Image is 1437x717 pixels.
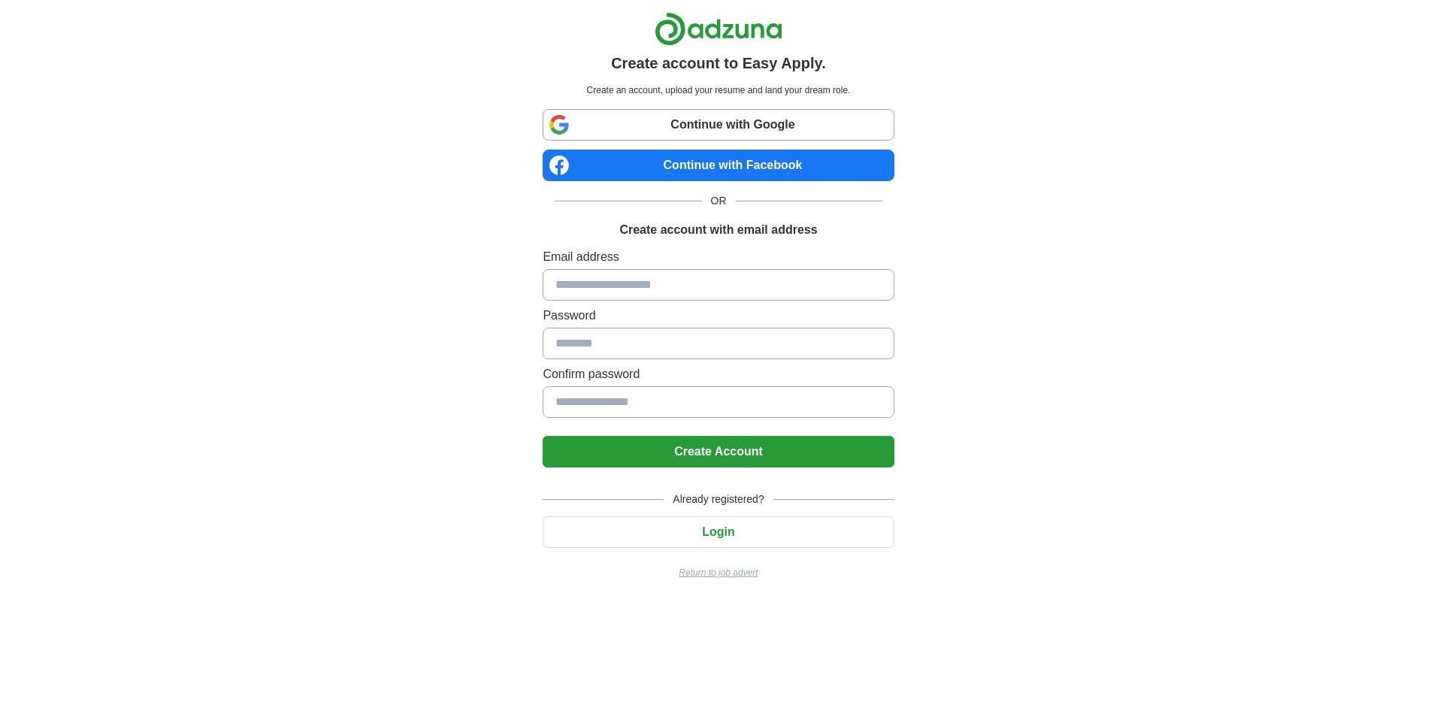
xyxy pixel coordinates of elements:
[611,52,826,74] h1: Create account to Easy Apply.
[546,83,891,97] p: Create an account, upload your resume and land your dream role.
[543,365,894,383] label: Confirm password
[543,248,894,266] label: Email address
[619,221,817,239] h1: Create account with email address
[702,193,736,209] span: OR
[543,150,894,181] a: Continue with Facebook
[543,525,894,538] a: Login
[655,12,782,46] img: Adzuna logo
[543,109,894,141] a: Continue with Google
[543,566,894,579] a: Return to job advert
[543,307,894,325] label: Password
[543,436,894,467] button: Create Account
[664,492,773,507] span: Already registered?
[543,516,894,548] button: Login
